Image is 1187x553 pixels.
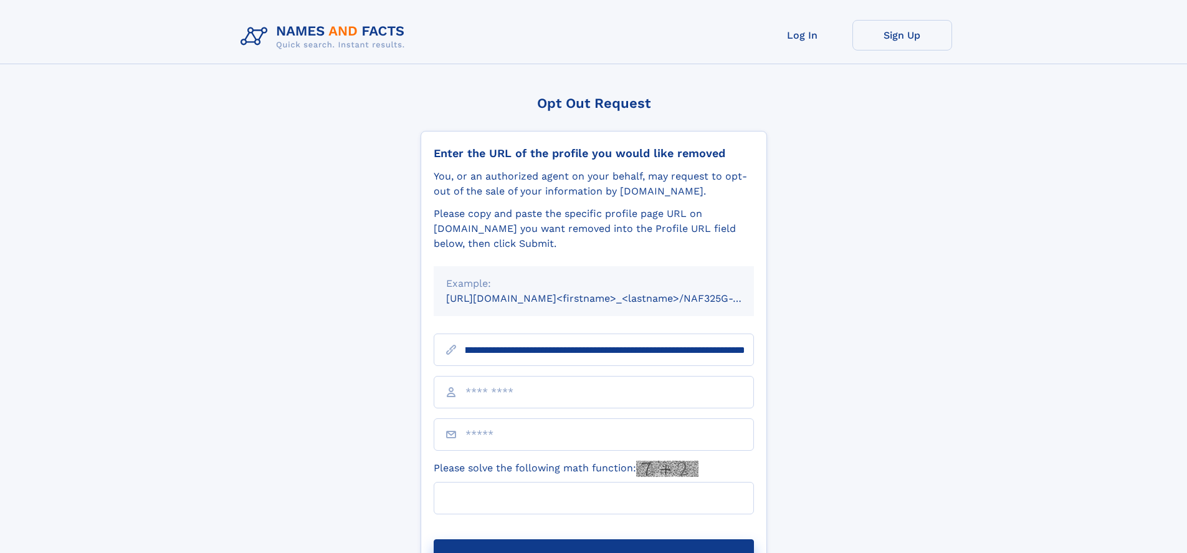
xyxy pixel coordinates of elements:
[421,95,767,111] div: Opt Out Request
[434,147,754,160] div: Enter the URL of the profile you would like removed
[236,20,415,54] img: Logo Names and Facts
[434,206,754,251] div: Please copy and paste the specific profile page URL on [DOMAIN_NAME] you want removed into the Pr...
[852,20,952,50] a: Sign Up
[434,461,698,477] label: Please solve the following math function:
[753,20,852,50] a: Log In
[446,292,778,304] small: [URL][DOMAIN_NAME]<firstname>_<lastname>/NAF325G-xxxxxxxx
[446,276,741,291] div: Example:
[434,169,754,199] div: You, or an authorized agent on your behalf, may request to opt-out of the sale of your informatio...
